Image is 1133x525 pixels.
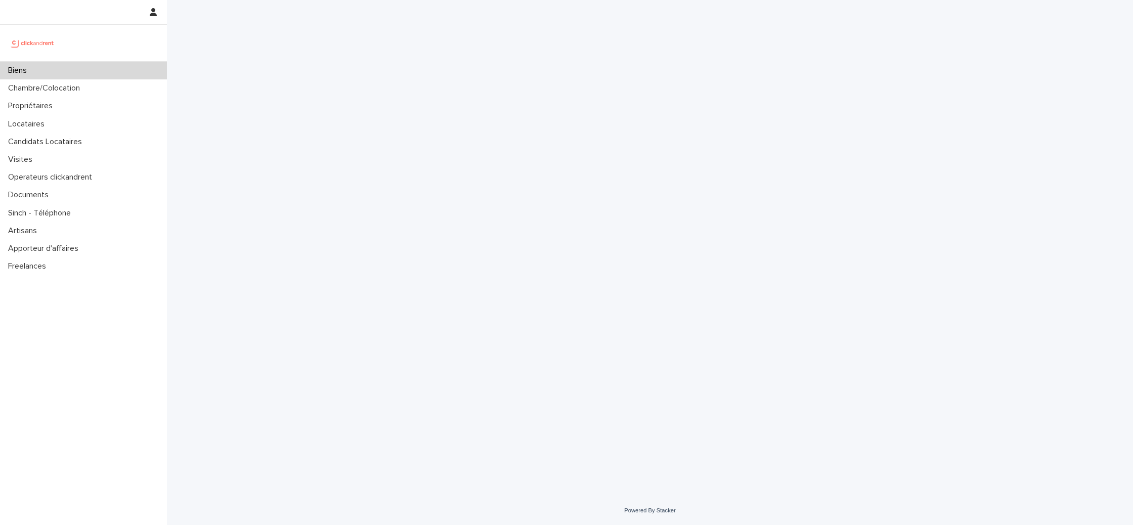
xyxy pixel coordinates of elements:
[4,172,100,182] p: Operateurs clickandrent
[4,208,79,218] p: Sinch - Téléphone
[4,119,53,129] p: Locataires
[4,261,54,271] p: Freelances
[624,507,675,513] a: Powered By Stacker
[4,155,40,164] p: Visites
[4,226,45,236] p: Artisans
[4,66,35,75] p: Biens
[4,83,88,93] p: Chambre/Colocation
[4,101,61,111] p: Propriétaires
[4,244,86,253] p: Apporteur d'affaires
[4,137,90,147] p: Candidats Locataires
[8,33,57,53] img: UCB0brd3T0yccxBKYDjQ
[4,190,57,200] p: Documents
